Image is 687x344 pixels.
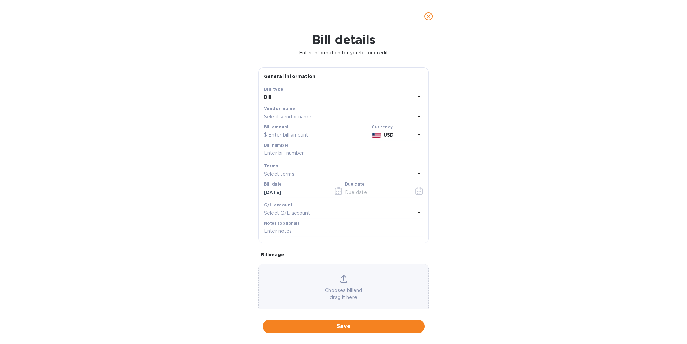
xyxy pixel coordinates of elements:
b: USD [384,132,394,138]
label: Due date [345,182,364,187]
input: Select date [264,187,328,197]
input: Enter notes [264,226,423,237]
input: Due date [345,187,409,197]
b: General information [264,74,316,79]
span: Save [268,322,419,330]
b: Bill type [264,87,284,92]
p: Enter information for your bill or credit [5,49,682,56]
b: Currency [372,124,393,129]
label: Bill amount [264,125,288,129]
b: Vendor name [264,106,295,111]
b: Terms [264,163,278,168]
label: Notes (optional) [264,221,299,225]
input: Enter bill number [264,148,423,158]
p: Select G/L account [264,210,310,217]
p: Bill image [261,251,426,258]
b: G/L account [264,202,293,207]
label: Bill number [264,143,288,147]
p: Choose a bill and drag it here [259,287,428,301]
b: Bill [264,94,272,100]
p: Select vendor name [264,113,311,120]
h1: Bill details [5,32,682,47]
button: close [420,8,437,24]
input: $ Enter bill amount [264,130,369,140]
img: USD [372,133,381,138]
p: Select terms [264,171,294,178]
button: Save [263,320,425,333]
label: Bill date [264,182,282,187]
